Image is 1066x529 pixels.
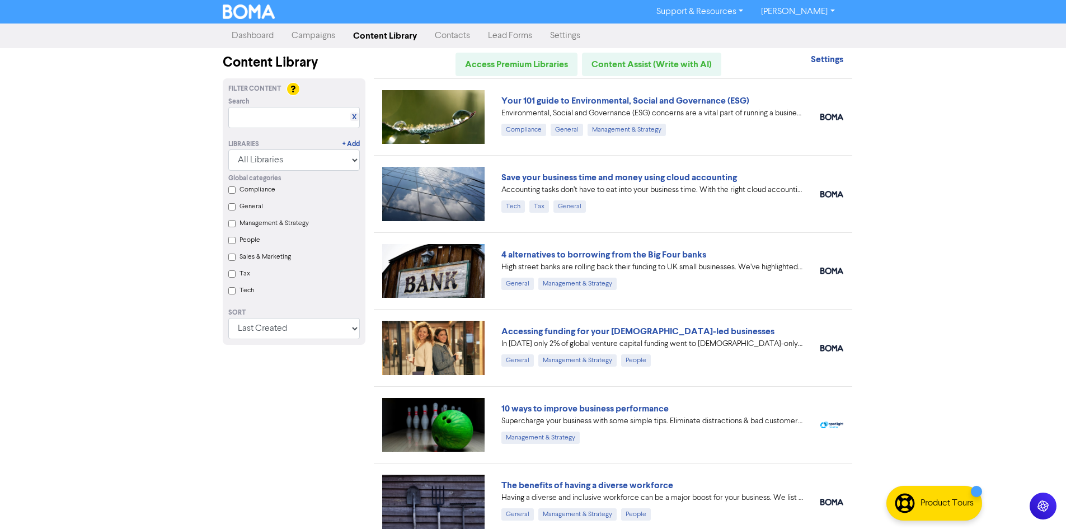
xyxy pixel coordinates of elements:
a: + Add [342,139,360,149]
div: Management & Strategy [538,508,617,521]
div: Having a diverse and inclusive workforce can be a major boost for your business. We list four of ... [501,492,804,504]
div: People [621,508,651,521]
div: Filter Content [228,84,360,94]
a: [PERSON_NAME] [752,3,843,21]
label: General [240,202,263,212]
label: People [240,235,260,245]
a: The benefits of having a diverse workforce [501,480,673,491]
a: Campaigns [283,25,344,47]
a: Content Assist (Write with AI) [582,53,721,76]
a: Your 101 guide to Environmental, Social and Governance (ESG) [501,95,749,106]
img: boma [820,345,843,352]
img: spotlight [820,422,843,429]
label: Compliance [240,185,275,195]
div: General [501,278,534,290]
a: X [352,113,356,121]
div: Management & Strategy [501,432,580,444]
div: Libraries [228,139,259,149]
div: Tech [501,200,525,213]
div: Management & Strategy [588,124,666,136]
a: 10 ways to improve business performance [501,403,669,414]
a: Contacts [426,25,479,47]
label: Tech [240,285,254,296]
div: Management & Strategy [538,278,617,290]
a: 4 alternatives to borrowing from the Big Four banks [501,249,706,260]
img: boma [820,114,843,120]
a: Save your business time and money using cloud accounting [501,172,737,183]
a: Content Library [344,25,426,47]
label: Sales & Marketing [240,252,291,262]
img: boma [820,499,843,505]
div: General [553,200,586,213]
div: Compliance [501,124,546,136]
a: Settings [811,55,843,64]
iframe: Chat Widget [1010,475,1066,529]
img: boma_accounting [820,191,843,198]
div: General [501,354,534,367]
div: High street banks are rolling back their funding to UK small businesses. We’ve highlighted four a... [501,261,804,273]
div: Content Library [223,53,365,73]
div: Sort [228,308,360,318]
div: In 2024 only 2% of global venture capital funding went to female-only founding teams. We highligh... [501,338,804,350]
a: Accessing funding for your [DEMOGRAPHIC_DATA]-led businesses [501,326,774,337]
a: Access Premium Libraries [455,53,577,76]
a: Support & Resources [647,3,752,21]
div: General [551,124,583,136]
span: Search [228,97,250,107]
a: Settings [541,25,589,47]
div: Tax [529,200,549,213]
div: People [621,354,651,367]
strong: Settings [811,54,843,65]
img: BOMA Logo [223,4,275,19]
div: Management & Strategy [538,354,617,367]
div: Accounting tasks don’t have to eat into your business time. With the right cloud accounting softw... [501,184,804,196]
label: Tax [240,269,250,279]
img: boma [820,268,843,274]
div: Environmental, Social and Governance (ESG) concerns are a vital part of running a business. Our 1... [501,107,804,119]
label: Management & Strategy [240,218,309,228]
a: Dashboard [223,25,283,47]
div: Global categories [228,174,360,184]
a: Lead Forms [479,25,541,47]
div: Supercharge your business with some simple tips. Eliminate distractions & bad customers, get a pl... [501,415,804,427]
div: General [501,508,534,521]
